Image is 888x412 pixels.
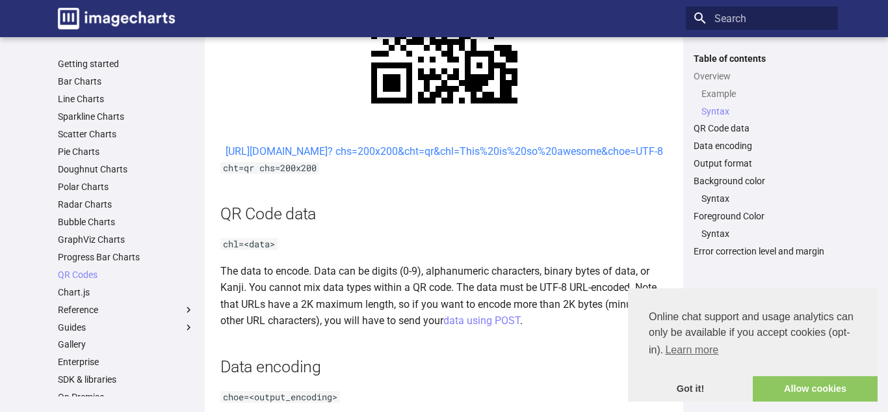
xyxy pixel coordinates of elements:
[694,122,830,134] a: QR Code data
[58,374,194,385] a: SDK & libraries
[58,304,194,316] label: Reference
[694,210,830,222] a: Foreground Color
[220,162,319,174] code: cht=qr chs=200x200
[58,181,194,193] a: Polar Charts
[220,202,668,225] h2: QR Code data
[58,163,194,175] a: Doughnut Charts
[58,128,194,140] a: Scatter Charts
[686,53,838,258] nav: Table of contents
[58,356,194,368] a: Enterprise
[694,88,830,117] nav: Overview
[58,269,194,281] a: QR Codes
[58,93,194,105] a: Line Charts
[694,70,830,82] a: Overview
[58,111,194,122] a: Sparkline Charts
[58,338,194,350] a: Gallery
[58,146,194,158] a: Pie Charts
[628,288,878,402] div: cookieconsent
[694,228,830,240] nav: Foreground Color
[220,355,668,378] h2: Data encoding
[58,234,194,245] a: GraphViz Charts
[58,286,194,298] a: Chart.js
[686,7,838,30] input: Search
[58,8,175,29] img: logo
[58,391,194,403] a: On Premise
[58,58,194,70] a: Getting started
[753,376,878,402] a: allow cookies
[694,245,830,257] a: Error correction level and margin
[628,376,753,402] a: dismiss cookie message
[220,263,668,329] p: The data to encode. Data can be digits (0-9), alphanumeric characters, binary bytes of data, or K...
[694,175,830,187] a: Background color
[686,53,838,64] label: Table of contents
[220,391,340,403] code: choe=<output_encoding>
[443,314,520,327] a: data using POST
[58,76,194,87] a: Bar Charts
[694,193,830,204] nav: Background color
[663,340,720,360] a: learn more about cookies
[701,228,830,240] a: Syntax
[694,140,830,152] a: Data encoding
[58,322,194,333] label: Guides
[694,158,830,169] a: Output format
[58,216,194,228] a: Bubble Charts
[58,199,194,210] a: Radar Charts
[53,3,180,34] a: Image-Charts documentation
[701,88,830,100] a: Example
[226,145,663,158] a: [URL][DOMAIN_NAME]? chs=200x200&cht=qr&chl=This%20is%20so%20awesome&choe=UTF-8
[701,193,830,204] a: Syntax
[220,238,278,250] code: chl=<data>
[649,309,857,360] span: Online chat support and usage analytics can only be available if you accept cookies (opt-in).
[701,105,830,117] a: Syntax
[58,251,194,263] a: Progress Bar Charts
